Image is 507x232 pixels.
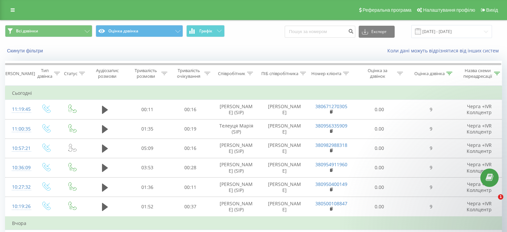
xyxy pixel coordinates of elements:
td: 00:28 [169,158,212,177]
td: [PERSON_NAME] [260,139,309,158]
span: Всі дзвінки [16,28,38,34]
a: 380956335909 [315,123,347,129]
td: 00:16 [169,139,212,158]
td: [PERSON_NAME] [260,197,309,217]
td: 0.00 [353,178,405,197]
div: Статус [64,71,77,76]
span: Реферальна програма [363,7,412,13]
button: Всі дзвінки [5,25,92,37]
td: [PERSON_NAME] [260,100,309,119]
div: 11:00:35 [12,123,26,136]
td: [PERSON_NAME] (SIP) [212,100,260,119]
a: 380500108847 [315,200,347,207]
div: 11:19:45 [12,103,26,116]
td: 0.00 [353,100,405,119]
span: Вихід [486,7,498,13]
button: Експорт [359,26,395,38]
div: Співробітник [218,71,245,76]
td: 00:37 [169,197,212,217]
td: 01:52 [126,197,169,217]
td: 0.00 [353,197,405,217]
span: Налаштування профілю [423,7,475,13]
td: [PERSON_NAME] (SIP) [212,178,260,197]
div: ПІБ співробітника [261,71,298,76]
div: 10:27:32 [12,181,26,194]
div: Тривалість розмови [132,68,159,79]
div: Оцінка за дзвінок [360,68,395,79]
td: 00:11 [126,100,169,119]
div: 10:19:26 [12,200,26,213]
button: Скинути фільтри [5,48,46,54]
td: 00:16 [169,100,212,119]
td: 0.00 [353,139,405,158]
td: 00:11 [169,178,212,197]
a: 380950400149 [315,181,347,187]
span: 1 [498,194,503,200]
td: [PERSON_NAME] [260,119,309,139]
button: Оцінка дзвінка [96,25,183,37]
td: Сьогодні [5,86,502,100]
div: 10:36:09 [12,161,26,174]
div: [PERSON_NAME] [1,71,35,76]
td: 05:09 [126,139,169,158]
td: 01:36 [126,178,169,197]
div: Тривалість очікування [175,68,203,79]
td: 0.00 [353,158,405,177]
div: Тип дзвінка [37,68,52,79]
a: 380671270305 [315,103,347,109]
iframe: Intercom live chat [484,194,500,210]
td: [PERSON_NAME] (SIP) [212,158,260,177]
span: Графік [199,29,212,33]
div: Номер клієнта [311,71,341,76]
td: [PERSON_NAME] [260,178,309,197]
td: 03:53 [126,158,169,177]
td: [PERSON_NAME] [260,158,309,177]
td: 00:19 [169,119,212,139]
td: [PERSON_NAME] (SIP) [212,139,260,158]
a: 380982988318 [315,142,347,148]
a: 380954911960 [315,161,347,168]
div: Аудіозапис розмови [90,68,124,79]
td: [PERSON_NAME] (SIP) [212,197,260,217]
div: 10:57:21 [12,142,26,155]
input: Пошук за номером [285,26,355,38]
button: Графік [186,25,225,37]
td: 01:35 [126,119,169,139]
td: Телеуця Марія (SIP) [212,119,260,139]
a: Коли дані можуть відрізнятися вiд інших систем [387,47,502,54]
td: 0.00 [353,119,405,139]
td: Вчора [5,217,502,230]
